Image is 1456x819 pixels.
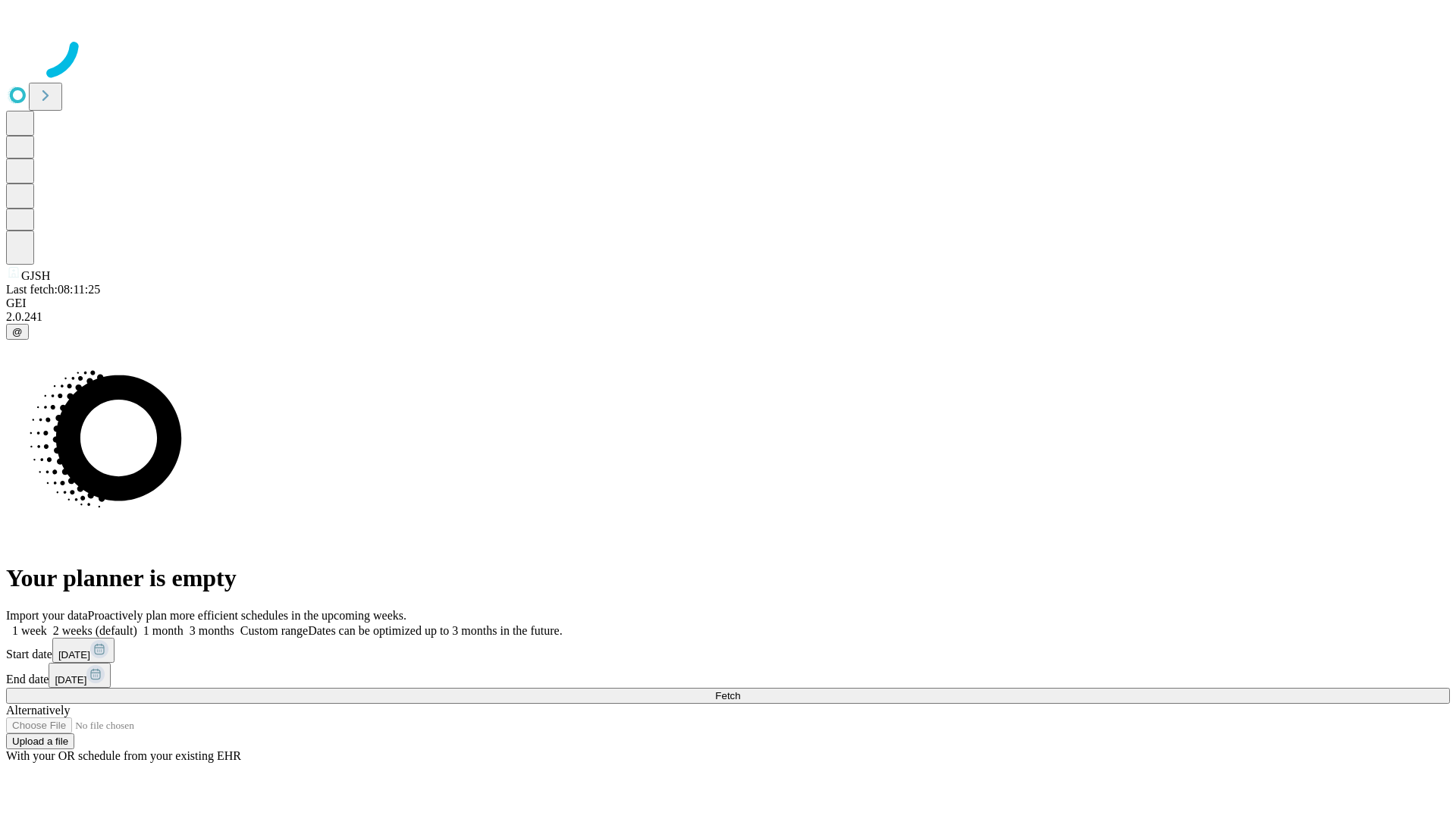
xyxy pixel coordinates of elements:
[6,663,1450,688] div: End date
[6,749,241,762] span: With your OR schedule from your existing EHR
[6,609,88,622] span: Import your data
[6,324,29,340] button: @
[308,624,562,637] span: Dates can be optimized up to 3 months in the future.
[6,688,1450,704] button: Fetch
[6,283,100,296] span: Last fetch: 08:11:25
[55,674,86,686] span: [DATE]
[240,624,308,637] span: Custom range
[6,297,1450,310] div: GEI
[88,609,406,622] span: Proactively plan more efficient schedules in the upcoming weeks.
[12,326,23,337] span: @
[715,690,740,701] span: Fetch
[6,564,1450,592] h1: Your planner is empty
[21,269,50,282] span: GJSH
[143,624,184,637] span: 1 month
[58,649,90,661] span: [DATE]
[52,638,115,663] button: [DATE]
[49,663,111,688] button: [DATE]
[6,733,74,749] button: Upload a file
[6,310,1450,324] div: 2.0.241
[6,638,1450,663] div: Start date
[6,704,70,717] span: Alternatively
[53,624,137,637] span: 2 weeks (default)
[190,624,234,637] span: 3 months
[12,624,47,637] span: 1 week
